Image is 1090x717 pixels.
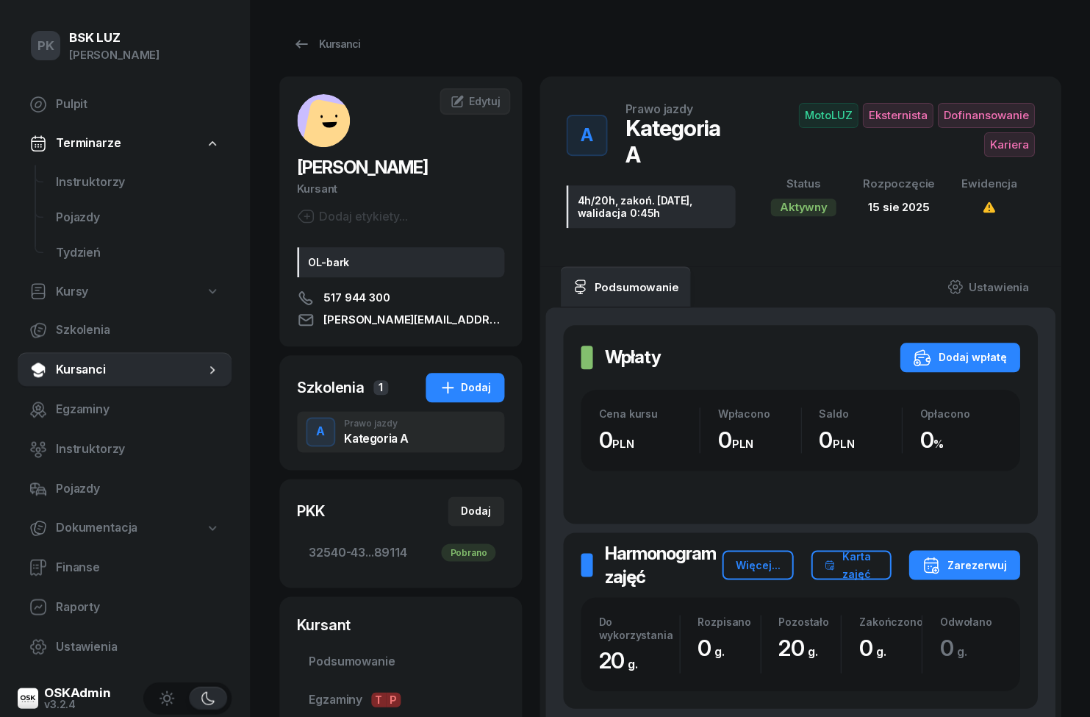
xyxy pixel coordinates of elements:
div: Saldo [819,407,901,420]
span: MotoLUZ [798,103,858,128]
span: Dofinansowanie [937,103,1034,128]
div: Kategoria A [625,115,735,168]
span: Instruktorzy [56,173,220,192]
button: APrawo jazdyKategoria A [297,411,504,452]
a: Instruktorzy [44,165,232,200]
div: Opłacono [919,407,1002,420]
button: Więcej... [722,550,793,579]
div: Do wykorzystania [598,615,679,640]
span: Terminarze [56,134,121,153]
span: Edytuj [469,95,500,107]
div: OSKAdmin [44,686,111,699]
a: Ustawienia [18,629,232,664]
div: Aktywny [770,199,836,216]
div: Kursant [297,614,504,635]
div: 0 [919,427,1002,454]
a: Szkolenia [18,313,232,348]
small: PLN [731,437,753,451]
small: PLN [832,437,854,451]
div: Status [770,174,836,193]
div: Kursant [297,179,504,199]
span: Kariera [983,132,1034,157]
span: Egzaminy [56,400,220,419]
span: Pojazdy [56,479,220,499]
span: Szkolenia [56,321,220,340]
span: PK [37,40,54,52]
div: Rozpoczęcie [862,174,934,193]
a: Pojazdy [44,200,232,235]
span: Pojazdy [56,208,220,227]
span: Kursanci [56,360,205,379]
div: Prawo jazdy [344,419,409,428]
a: Finanse [18,549,232,585]
div: Prawo jazdy [625,103,692,115]
a: Podsumowanie [297,643,504,679]
span: 15 sie 2025 [868,200,929,214]
span: 0 [858,634,893,660]
span: Tydzień [56,243,220,263]
div: Zarezerwuj [922,556,1006,574]
button: A [306,417,335,446]
div: A [575,121,599,150]
div: Dodaj [439,379,491,396]
div: Dodaj wpłatę [913,349,1006,366]
div: OL-bark [297,247,504,277]
button: Dodaj wpłatę [900,343,1019,372]
span: Finanse [56,557,220,577]
div: [PERSON_NAME] [69,46,159,65]
small: g. [628,656,638,671]
div: BSK LUZ [69,32,159,44]
div: Odwołano [939,615,1002,627]
div: Kursanci [293,35,360,53]
img: logo-xs@2x.png [18,688,38,708]
small: g. [807,643,817,658]
a: Dokumentacja [18,511,232,545]
div: 0 [819,427,901,454]
a: Terminarze [18,126,232,160]
a: Pulpit [18,87,232,122]
span: Ustawienia [56,637,220,656]
span: [PERSON_NAME][EMAIL_ADDRESS][PERSON_NAME][DOMAIN_NAME] [323,311,504,329]
div: Kategoria A [344,432,409,444]
a: Raporty [18,589,232,624]
div: Cena kursu [598,407,699,420]
a: [PERSON_NAME][EMAIL_ADDRESS][PERSON_NAME][DOMAIN_NAME] [297,311,504,329]
a: Edytuj [440,88,510,115]
div: Więcej... [735,556,780,574]
span: 20 [778,634,825,660]
span: T [371,692,386,707]
button: Dodaj etykiety... [297,207,408,225]
span: Dokumentacja [56,518,137,538]
span: Pulpit [56,95,220,114]
a: Kursy [18,275,232,309]
div: Wpłacono [717,407,800,420]
div: 0 [717,427,800,454]
button: Dodaj [448,496,504,526]
div: A [310,419,331,444]
span: 20 [598,646,645,673]
h2: Wpłaty [604,346,660,369]
span: P [386,692,401,707]
button: Dodaj [426,373,504,402]
a: Instruktorzy [18,432,232,467]
a: Kursanci [279,29,373,59]
div: Dodaj [461,502,491,520]
small: g. [956,643,967,658]
span: [PERSON_NAME] [297,157,428,178]
div: Pozostało [778,615,841,627]
div: Rozpisano [698,615,760,627]
span: 32540-43...89114 [309,543,492,562]
h2: Harmonogram zajęć [604,541,722,588]
small: PLN [612,437,634,451]
a: 517 944 300 [297,289,504,307]
span: 517 944 300 [323,289,390,307]
span: Raporty [56,597,220,616]
div: Zakończono [858,615,921,627]
small: % [933,437,944,451]
span: 0 [698,634,732,660]
a: Egzaminy [18,392,232,427]
span: 1 [373,380,388,395]
div: 0 [598,427,699,454]
button: Zarezerwuj [908,550,1019,579]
